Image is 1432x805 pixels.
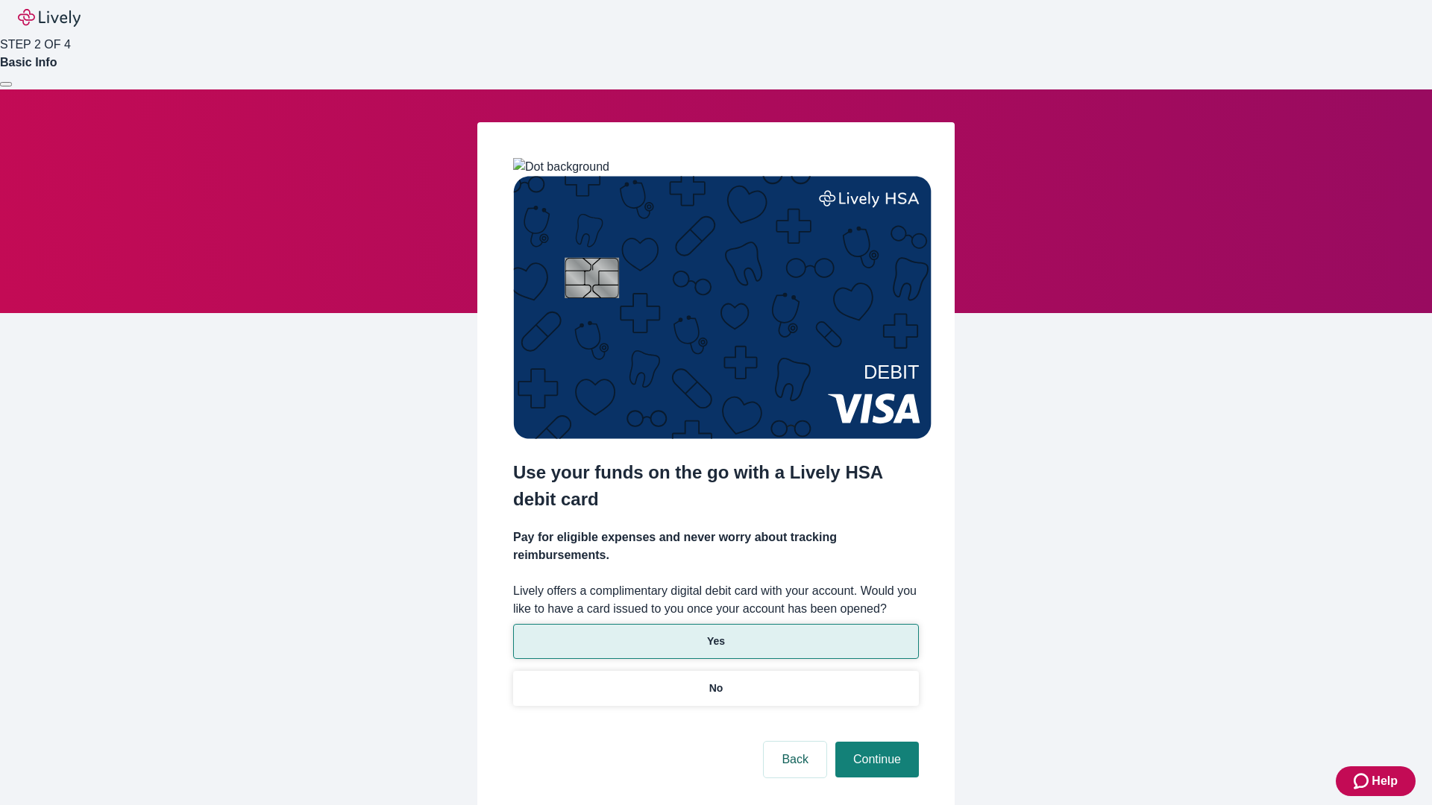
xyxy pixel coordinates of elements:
[709,681,723,696] p: No
[513,528,919,564] h4: Pay for eligible expenses and never worry about tracking reimbursements.
[18,9,81,27] img: Lively
[513,459,919,513] h2: Use your funds on the go with a Lively HSA debit card
[513,624,919,659] button: Yes
[513,176,932,439] img: Debit card
[513,158,609,176] img: Dot background
[513,671,919,706] button: No
[835,742,919,777] button: Continue
[1336,766,1416,796] button: Zendesk support iconHelp
[1372,772,1398,790] span: Help
[513,582,919,618] label: Lively offers a complimentary digital debit card with your account. Would you like to have a card...
[707,634,725,649] p: Yes
[1354,772,1372,790] svg: Zendesk support icon
[764,742,826,777] button: Back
